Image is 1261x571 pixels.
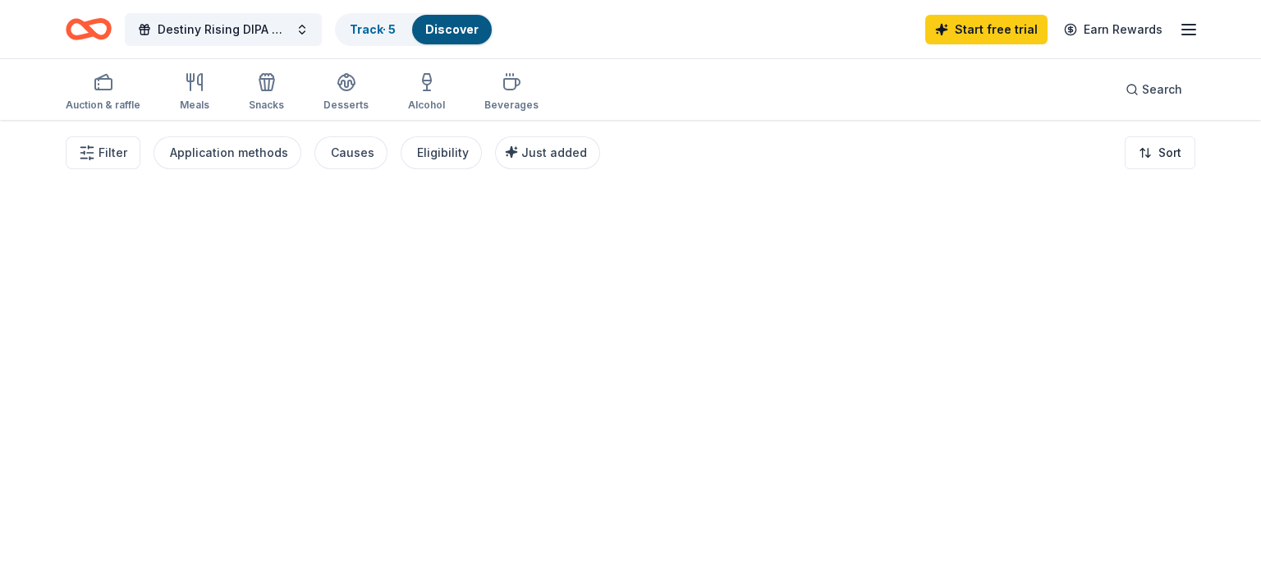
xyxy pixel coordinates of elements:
button: Desserts [323,66,369,120]
div: Alcohol [408,99,445,112]
div: Auction & raffle [66,99,140,112]
button: Snacks [249,66,284,120]
button: Causes [314,136,387,169]
div: Desserts [323,99,369,112]
div: Beverages [484,99,539,112]
div: Causes [331,143,374,163]
a: Discover [425,22,479,36]
button: Track· 5Discover [335,13,493,46]
span: Destiny Rising DIPA Auction 2026 [158,20,289,39]
button: Just added [495,136,600,169]
span: Just added [521,145,587,159]
div: Eligibility [417,143,469,163]
span: Filter [99,143,127,163]
button: Auction & raffle [66,66,140,120]
button: Sort [1125,136,1195,169]
button: Application methods [154,136,301,169]
a: Track· 5 [350,22,396,36]
button: Meals [180,66,209,120]
span: Search [1142,80,1182,99]
div: Snacks [249,99,284,112]
div: Application methods [170,143,288,163]
button: Alcohol [408,66,445,120]
span: Sort [1158,143,1181,163]
button: Destiny Rising DIPA Auction 2026 [125,13,322,46]
button: Eligibility [401,136,482,169]
button: Beverages [484,66,539,120]
a: Earn Rewards [1054,15,1172,44]
div: Meals [180,99,209,112]
button: Search [1112,73,1195,106]
button: Filter [66,136,140,169]
a: Home [66,10,112,48]
a: Start free trial [925,15,1048,44]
